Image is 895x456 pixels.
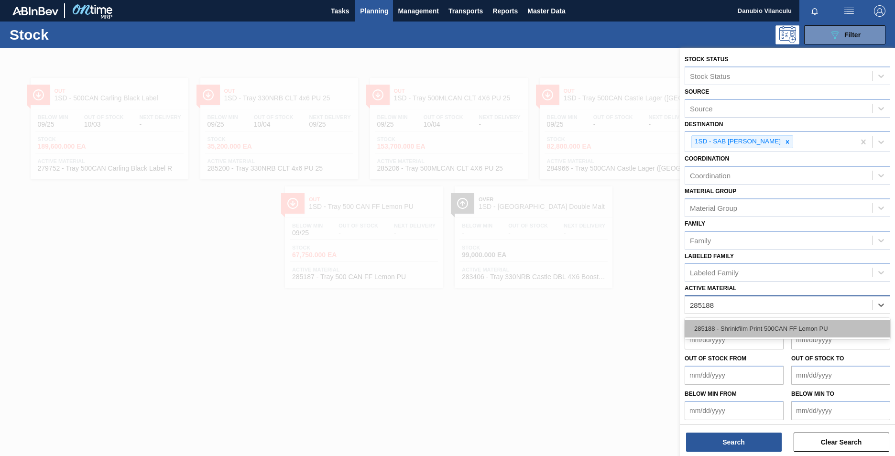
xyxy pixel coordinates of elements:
[685,401,784,420] input: mm/dd/yyyy
[791,366,890,385] input: mm/dd/yyyy
[799,4,830,18] button: Notifications
[448,5,483,17] span: Transports
[690,236,711,244] div: Family
[685,188,736,195] label: Material Group
[329,5,350,17] span: Tasks
[690,269,739,277] div: Labeled Family
[685,56,728,63] label: Stock Status
[492,5,518,17] span: Reports
[791,391,834,397] label: Below Min to
[527,5,565,17] span: Master Data
[685,220,705,227] label: Family
[685,391,737,397] label: Below Min from
[685,88,709,95] label: Source
[360,5,388,17] span: Planning
[398,5,439,17] span: Management
[690,172,731,180] div: Coordination
[843,5,855,17] img: userActions
[690,72,730,80] div: Stock Status
[690,104,713,112] div: Source
[685,355,746,362] label: Out of Stock from
[690,204,737,212] div: Material Group
[12,7,58,15] img: TNhmsLtSVTkK8tSr43FrP2fwEKptu5GPRR3wAAAABJRU5ErkJggg==
[791,401,890,420] input: mm/dd/yyyy
[844,31,861,39] span: Filter
[685,285,736,292] label: Active Material
[791,355,844,362] label: Out of Stock to
[692,136,782,148] div: 1SD - SAB [PERSON_NAME]
[685,121,723,128] label: Destination
[874,5,885,17] img: Logout
[804,25,885,44] button: Filter
[791,330,890,349] input: mm/dd/yyyy
[685,155,729,162] label: Coordination
[685,366,784,385] input: mm/dd/yyyy
[685,253,734,260] label: Labeled Family
[685,320,890,337] div: 285188 - Shrinkfilm Print 500CAN FF Lemon PU
[685,330,784,349] input: mm/dd/yyyy
[10,29,152,40] h1: Stock
[775,25,799,44] div: Programming: no user selected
